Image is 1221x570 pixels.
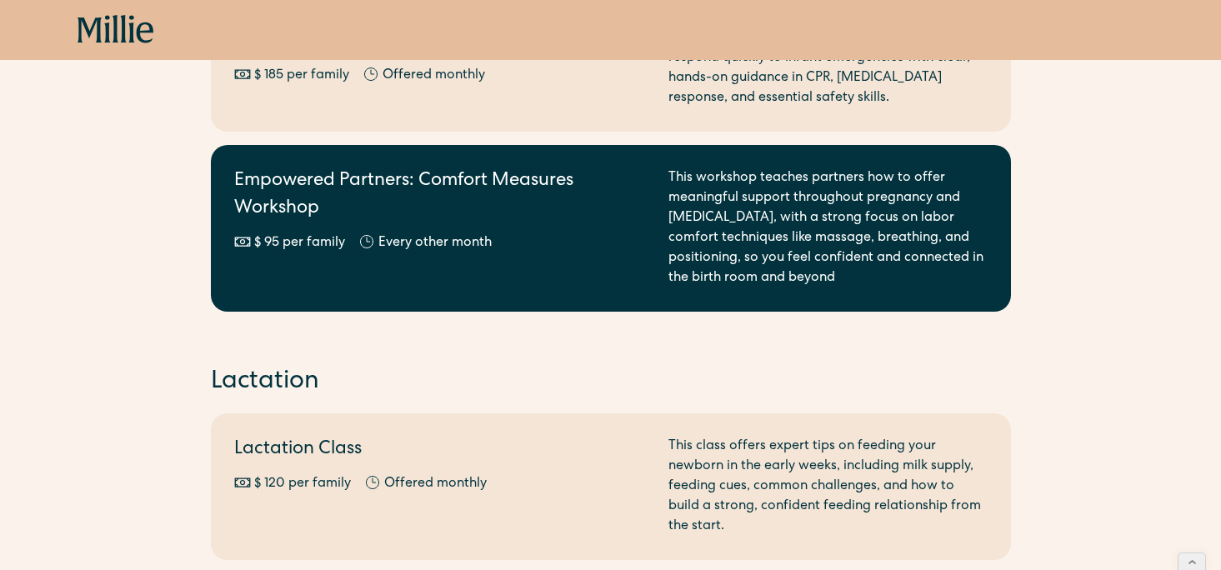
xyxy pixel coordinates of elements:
h2: Lactation Class [234,437,648,464]
div: $ 120 per family [254,474,351,494]
div: Every other month [378,233,492,253]
div: Offered monthly [383,66,485,86]
div: This class offers expert tips on feeding your newborn in the early weeks, including milk supply, ... [668,437,988,537]
div: $ 185 per family [254,66,349,86]
h2: Lactation [211,365,1011,400]
div: Offered monthly [384,474,487,494]
div: This workshop teaches partners how to offer meaningful support throughout pregnancy and [MEDICAL_... [668,168,988,288]
a: Empowered Partners: Comfort Measures Workshop$ 95 per familyEvery other monthThis workshop teache... [211,145,1011,312]
a: Lactation Class$ 120 per familyOffered monthlyThis class offers expert tips on feeding your newbo... [211,413,1011,560]
div: $ 95 per family [254,233,345,253]
div: This class teaches you how to recognize and respond quickly to infant emergencies with clear, han... [668,28,988,108]
a: Infant CPR & Safety$ 185 per familyOffered monthlyThis class teaches you how to recognize and res... [211,5,1011,132]
h2: Empowered Partners: Comfort Measures Workshop [234,168,648,223]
